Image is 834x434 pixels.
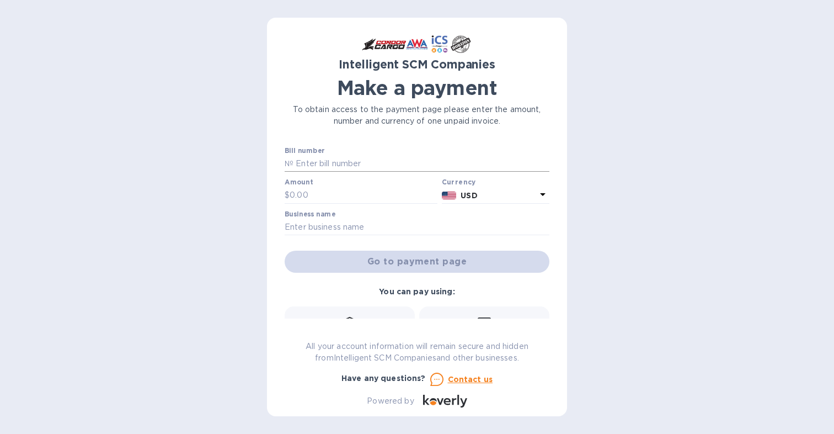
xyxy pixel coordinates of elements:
[285,179,313,186] label: Amount
[461,191,477,200] b: USD
[379,287,455,296] b: You can pay using:
[367,395,414,407] p: Powered by
[285,341,549,364] p: All your account information will remain secure and hidden from Intelligent SCM Companies and oth...
[290,187,437,204] input: 0.00
[285,158,293,170] p: №
[285,211,335,218] label: Business name
[285,219,549,236] input: Enter business name
[285,189,290,201] p: $
[285,147,324,154] label: Bill number
[285,76,549,99] h1: Make a payment
[285,104,549,127] p: To obtain access to the payment page please enter the amount, number and currency of one unpaid i...
[293,156,549,172] input: Enter bill number
[448,375,493,384] u: Contact us
[341,374,426,383] b: Have any questions?
[339,57,495,71] b: Intelligent SCM Companies
[442,178,476,186] b: Currency
[442,192,457,199] img: USD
